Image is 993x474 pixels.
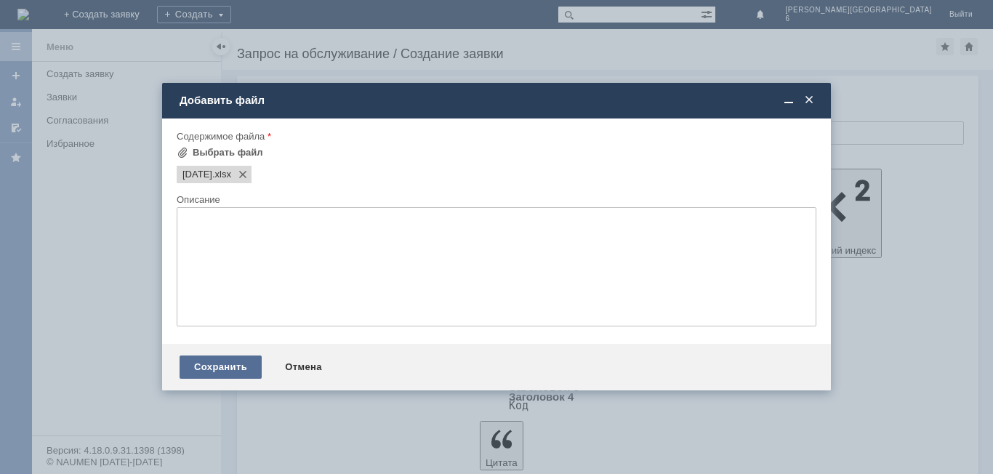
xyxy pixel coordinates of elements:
div: Выбрать файл [193,147,263,158]
span: 4.10.25г..xlsx [212,169,231,180]
div: Описание [177,195,813,204]
span: 4.10.25г..xlsx [182,169,212,180]
div: Добавить файл [180,94,816,107]
div: Содержимое файла [177,132,813,141]
span: Закрыть [802,94,816,107]
div: Прошу удалить отложенный чек за 4.10. 25г. Файл во вложении [6,6,212,29]
span: Свернуть (Ctrl + M) [781,94,796,107]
